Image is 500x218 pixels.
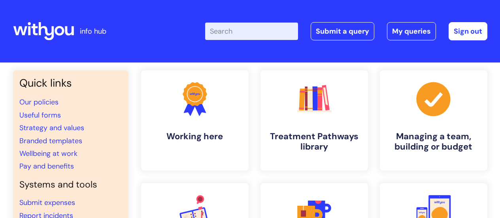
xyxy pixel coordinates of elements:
h4: Treatment Pathways library [267,131,362,152]
h4: Systems and tools [19,179,122,190]
a: Pay and benefits [19,161,74,171]
div: | - [205,22,487,40]
a: Branded templates [19,136,82,146]
input: Search [205,23,298,40]
a: Wellbeing at work [19,149,77,158]
a: Strategy and values [19,123,84,133]
a: My queries [387,22,436,40]
a: Treatment Pathways library [260,70,368,171]
h3: Quick links [19,77,122,89]
h4: Managing a team, building or budget [386,131,481,152]
a: Useful forms [19,110,61,120]
a: Sign out [449,22,487,40]
a: Our policies [19,97,58,107]
a: Working here [141,70,249,171]
a: Submit a query [311,22,374,40]
a: Submit expenses [19,198,75,207]
a: Managing a team, building or budget [380,70,487,171]
p: info hub [80,25,106,38]
h4: Working here [147,131,242,142]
